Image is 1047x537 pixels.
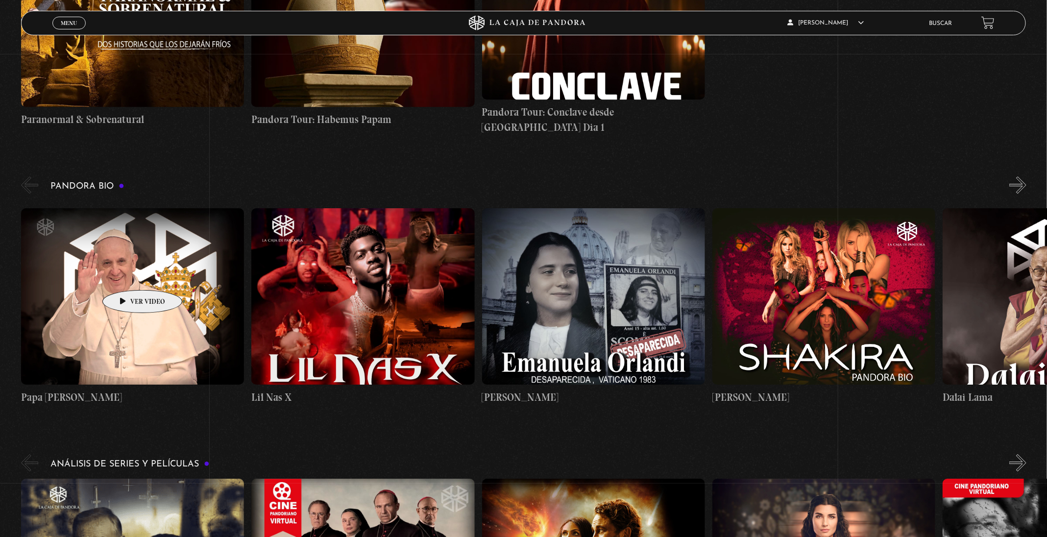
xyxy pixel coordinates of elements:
[251,390,474,405] h4: Lil Nas X
[1009,176,1026,194] button: Next
[712,201,935,413] a: [PERSON_NAME]
[482,201,705,413] a: [PERSON_NAME]
[788,20,864,26] span: [PERSON_NAME]
[21,176,38,194] button: Previous
[251,112,474,127] h4: Pandora Tour: Habemus Papam
[981,16,995,29] a: View your shopping cart
[21,390,244,405] h4: Papa [PERSON_NAME]
[58,28,81,35] span: Cerrar
[50,460,210,469] h3: Análisis de series y películas
[482,390,705,405] h4: [PERSON_NAME]
[251,201,474,413] a: Lil Nas X
[21,112,244,127] h4: Paranormal & Sobrenatural
[712,390,935,405] h4: [PERSON_NAME]
[21,201,244,413] a: Papa [PERSON_NAME]
[50,182,124,191] h3: Pandora Bio
[1009,454,1026,471] button: Next
[61,20,77,26] span: Menu
[482,104,705,135] h4: Pandora Tour: Conclave desde [GEOGRAPHIC_DATA] Dia 1
[929,21,952,26] a: Buscar
[21,454,38,471] button: Previous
